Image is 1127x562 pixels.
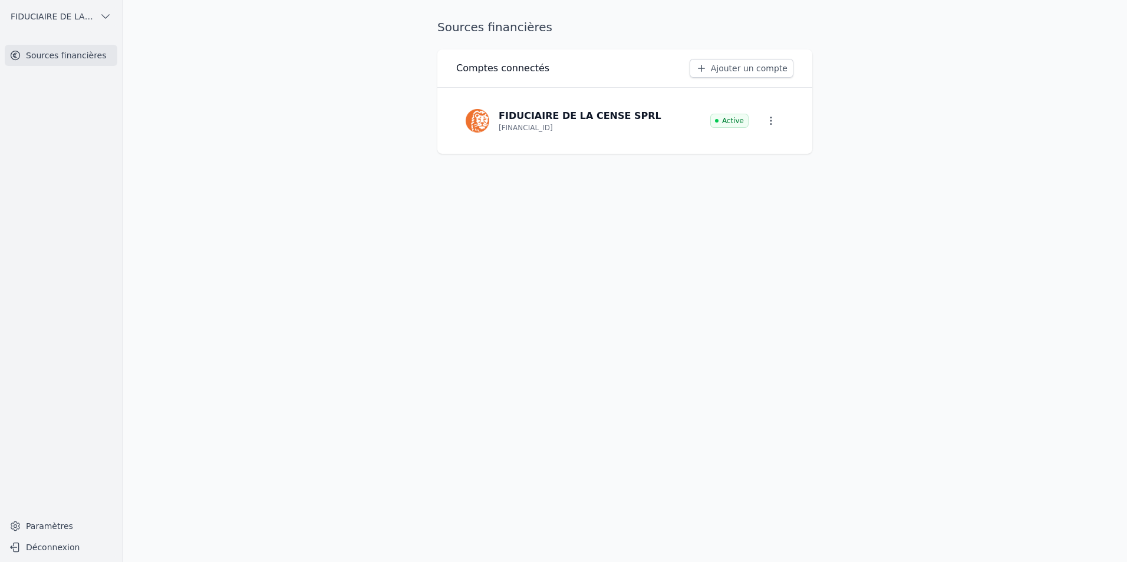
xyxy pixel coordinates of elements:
[11,11,95,22] span: FIDUCIAIRE DE LA CENSE SPRL
[690,59,793,78] a: Ajouter un compte
[456,97,793,144] a: FIDUCIAIRE DE LA CENSE SPRL [FINANCIAL_ID] Active
[5,45,117,66] a: Sources financières
[499,123,553,133] p: [FINANCIAL_ID]
[5,517,117,535] a: Paramètres
[437,19,552,35] h1: Sources financières
[5,7,117,26] button: FIDUCIAIRE DE LA CENSE SPRL
[710,114,749,128] span: Active
[5,538,117,557] button: Déconnexion
[499,109,661,123] p: FIDUCIAIRE DE LA CENSE SPRL
[456,61,549,75] h3: Comptes connectés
